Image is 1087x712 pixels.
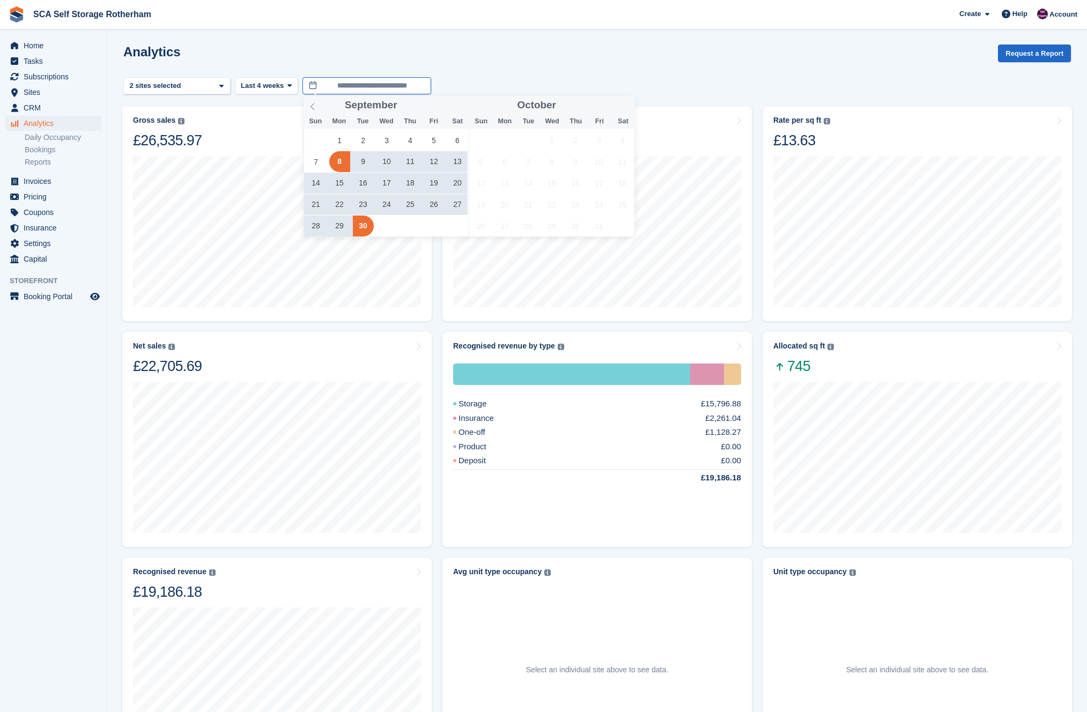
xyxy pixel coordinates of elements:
[25,132,101,143] a: Daily Occupancy
[423,130,444,151] span: September 5, 2025
[701,398,741,410] div: £15,796.88
[168,344,175,350] img: icon-info-grey-7440780725fd019a000dd9b08b2336e03edf1995a4989e88bcd33f0948082b44.svg
[846,664,988,676] p: Select an individual site above to see data.
[541,118,564,125] span: Wed
[397,100,431,111] input: Year
[446,118,469,125] span: Sat
[565,130,586,151] span: October 2, 2025
[453,398,513,410] div: Storage
[1037,9,1048,19] img: Dale Chapman
[29,5,156,23] a: SCA Self Storage Rotherham
[5,38,101,53] a: menu
[675,472,741,484] div: £19,186.18
[453,342,555,351] div: Recognised revenue by type
[453,441,512,453] div: Product
[588,151,609,172] span: October 10, 2025
[564,118,588,125] span: Thu
[588,173,609,194] span: October 17, 2025
[565,216,586,236] span: October 30, 2025
[611,118,635,125] span: Sat
[493,118,516,125] span: Mon
[423,151,444,172] span: September 12, 2025
[400,194,421,215] span: September 25, 2025
[235,77,298,95] button: Last 4 weeks
[306,151,327,172] span: September 7, 2025
[400,130,421,151] span: September 4, 2025
[24,236,88,251] span: Settings
[24,54,88,69] span: Tasks
[541,216,562,236] span: October 29, 2025
[471,216,492,236] span: October 26, 2025
[376,151,397,172] span: September 10, 2025
[721,455,741,467] div: £0.00
[178,118,184,124] img: icon-info-grey-7440780725fd019a000dd9b08b2336e03edf1995a4989e88bcd33f0948082b44.svg
[423,173,444,194] span: September 19, 2025
[327,118,351,125] span: Mon
[25,157,101,167] a: Reports
[588,216,609,236] span: October 31, 2025
[24,220,88,235] span: Insurance
[24,116,88,131] span: Analytics
[526,664,668,676] p: Select an individual site above to see data.
[5,205,101,220] a: menu
[469,118,493,125] span: Sun
[5,174,101,189] a: menu
[724,364,741,385] div: One-off
[588,118,611,125] span: Fri
[453,567,542,576] div: Avg unit type occupancy
[10,276,107,286] span: Storefront
[998,44,1071,62] button: Request a Report
[423,194,444,215] span: September 26, 2025
[1049,9,1077,20] span: Account
[5,116,101,131] a: menu
[24,205,88,220] span: Coupons
[5,85,101,100] a: menu
[9,6,25,23] img: stora-icon-8386f47178a22dfd0bd8f6a31ec36ba5ce8667c1dd55bd0f319d3a0aa187defe.svg
[24,69,88,84] span: Subscriptions
[471,173,492,194] span: October 12, 2025
[447,173,468,194] span: September 20, 2025
[453,412,520,425] div: Insurance
[353,151,374,172] span: September 9, 2025
[453,364,690,385] div: Storage
[25,145,101,155] a: Bookings
[565,151,586,172] span: October 9, 2025
[133,583,216,601] div: £19,186.18
[5,69,101,84] a: menu
[128,80,185,91] div: 2 sites selected
[24,85,88,100] span: Sites
[5,220,101,235] a: menu
[517,194,538,215] span: October 21, 2025
[612,130,633,151] span: October 4, 2025
[773,342,825,351] div: Allocated sq ft
[612,173,633,194] span: October 18, 2025
[705,426,741,439] div: £1,128.27
[5,289,101,304] a: menu
[773,567,847,576] div: Unit type occupancy
[5,251,101,266] a: menu
[329,151,350,172] span: September 8, 2025
[329,194,350,215] span: September 22, 2025
[123,44,181,59] h2: Analytics
[690,364,724,385] div: Insurance
[5,100,101,115] a: menu
[565,173,586,194] span: October 16, 2025
[376,130,397,151] span: September 3, 2025
[329,130,350,151] span: September 1, 2025
[376,173,397,194] span: September 17, 2025
[306,194,327,215] span: September 21, 2025
[827,344,834,350] img: icon-info-grey-7440780725fd019a000dd9b08b2336e03edf1995a4989e88bcd33f0948082b44.svg
[351,118,374,125] span: Tue
[329,216,350,236] span: September 29, 2025
[494,216,515,236] span: October 27, 2025
[400,151,421,172] span: September 11, 2025
[453,426,511,439] div: One-off
[849,569,856,576] img: icon-info-grey-7440780725fd019a000dd9b08b2336e03edf1995a4989e88bcd33f0948082b44.svg
[375,118,398,125] span: Wed
[447,194,468,215] span: September 27, 2025
[541,173,562,194] span: October 15, 2025
[517,173,538,194] span: October 14, 2025
[306,216,327,236] span: September 28, 2025
[453,455,512,467] div: Deposit
[494,194,515,215] span: October 20, 2025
